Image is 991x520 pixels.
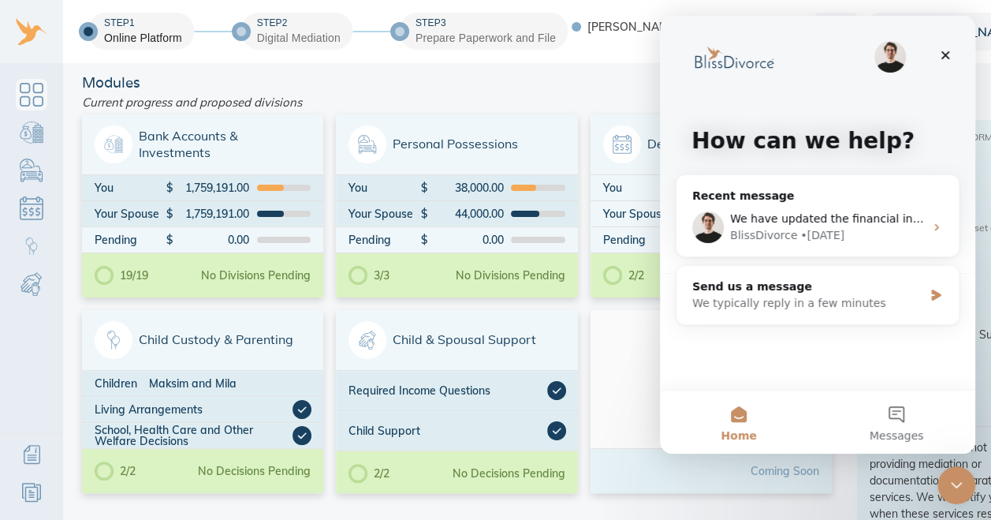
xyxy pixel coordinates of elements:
[348,208,420,219] div: Your Spouse
[32,279,263,296] div: We typically reply in a few minutes
[453,468,565,479] div: No Decisions Pending
[257,17,341,30] div: Step 2
[104,30,182,46] div: Online Platform
[166,182,174,193] div: $
[348,182,420,193] div: You
[421,208,429,219] div: $
[336,114,577,297] a: Personal PossessionsYou$38,000.00Your Spouse$44,000.00Pending$0.003/3No Divisions Pending
[16,477,47,508] a: Resources
[61,414,96,425] span: Home
[603,208,675,219] div: Your Spouse
[257,30,341,46] div: Digital Mediation
[348,381,546,400] div: Required Income Questions
[158,375,315,438] button: Messages
[76,90,838,114] div: Current progress and proposed divisions
[95,234,166,245] div: Pending
[415,17,556,30] div: Step 3
[201,270,311,281] div: No Divisions Pending
[336,310,577,493] a: Child & Spousal SupportRequired Income QuestionsChild Support2/2No Decisions Pending
[70,196,943,209] span: We have updated the financial information as of September, can you please unlock the Key Dates se...
[348,234,420,245] div: Pending
[149,378,311,389] div: Maksim and Mila
[271,25,300,54] div: Close
[421,234,429,245] div: $
[95,125,311,163] span: Bank Accounts & Investments
[174,208,249,219] div: 1,759,191.00
[174,234,249,245] div: 0.00
[603,266,644,285] div: 2/2
[421,182,429,193] div: $
[348,421,546,440] div: Child Support
[82,114,323,297] a: Bank Accounts & InvestmentsYou$1,759,191.00Your Spouse$1,759,191.00Pending$0.0019/19No Divisions ...
[174,182,249,193] div: 1,759,191.00
[415,30,556,46] div: Prepare Paperwork and File
[16,249,300,309] div: Send us a messageWe typically reply in a few minutes
[166,234,174,245] div: $
[95,425,292,447] div: School, Health Care and Other Welfare Decisions
[76,76,838,90] div: Modules
[95,208,166,219] div: Your Spouse
[348,464,389,483] div: 2/2
[751,466,819,477] div: Coming Soon
[16,117,47,148] a: Bank Accounts & Investments
[82,310,323,493] a: Child Custody & ParentingChildrenMaksim and MilaLiving ArrangementsSchool, Health Care and Other ...
[428,234,503,245] div: 0.00
[603,125,819,163] span: Debts and Other Obligations
[591,114,832,297] a: Debts and Other ObligationsYou$0.00Your Spouse$0.00Pending$0.002/2No Divisions Pending
[660,16,975,454] iframe: Intercom live chat
[140,211,184,228] div: • [DATE]
[428,182,503,193] div: 38,000.00
[95,266,148,285] div: 19/19
[32,263,263,279] div: Send us a message
[456,270,565,281] div: No Divisions Pending
[428,208,503,219] div: 44,000.00
[166,208,174,219] div: $
[603,348,819,410] span: Home
[16,193,47,224] a: Debts & Obligations
[210,414,264,425] span: Messages
[95,321,311,359] span: Child Custody & Parenting
[937,466,975,504] iframe: Intercom live chat
[70,211,137,228] div: BlissDivorce
[591,310,832,493] a: HomeComing Soon
[16,79,47,110] a: Dashboard
[95,462,136,481] div: 2/2
[348,125,564,163] span: Personal Possessions
[603,182,675,193] div: You
[16,155,47,186] a: Personal Possessions
[16,268,47,300] a: Child & Spousal Support
[16,439,47,470] a: Additional Information
[603,234,675,245] div: Pending
[348,321,564,359] span: Child & Spousal Support
[95,378,149,389] div: Children
[587,21,801,32] span: [PERSON_NAME] has joined BlissDivorce
[95,400,292,419] div: Living Arrangements
[16,230,47,262] a: Child Custody & Parenting
[104,17,182,30] div: Step 1
[95,182,166,193] div: You
[198,466,311,477] div: No Decisions Pending
[348,266,389,285] div: 3/3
